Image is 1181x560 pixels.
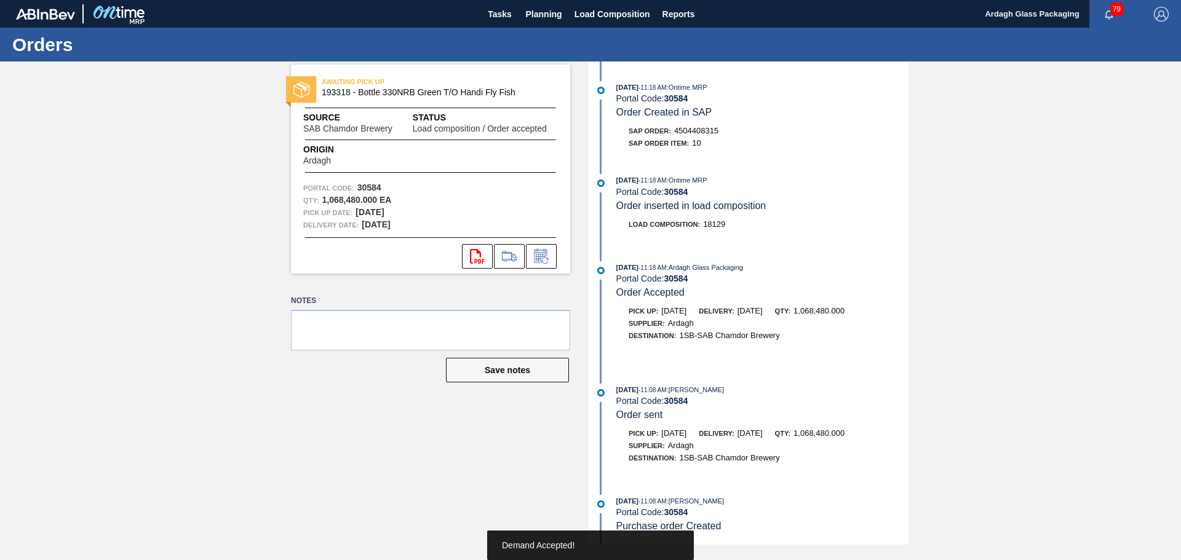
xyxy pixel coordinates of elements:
[293,82,309,98] img: status
[303,111,413,124] span: Source
[303,124,392,133] span: SAB Chamdor Brewery
[616,386,638,393] span: [DATE]
[668,441,694,450] span: Ardagh
[629,332,676,339] span: Destination:
[487,7,514,22] span: Tasks
[667,176,707,184] span: : Ontime MRP
[597,87,605,94] img: atual
[1110,2,1123,16] span: 79
[692,138,701,148] span: 10
[616,93,909,103] div: Portal Code:
[303,143,362,156] span: Origin
[575,7,650,22] span: Load Composition
[667,386,725,393] span: : [PERSON_NAME]
[664,187,688,197] strong: 30584
[793,428,845,438] span: 1,068,480.000
[638,177,667,184] span: - 11:18 AM
[661,428,686,438] span: [DATE]
[679,453,779,462] span: 1SB-SAB Chamdor Brewery
[775,307,790,315] span: Qty:
[446,358,569,382] button: Save notes
[638,387,667,393] span: - 11:08 AM
[699,430,734,437] span: Delivery:
[629,127,671,135] span: SAP Order:
[291,292,570,310] label: Notes
[616,396,909,406] div: Portal Code:
[629,221,700,228] span: Load Composition :
[616,200,766,211] span: Order inserted in load composition
[303,219,359,231] span: Delivery Date:
[638,84,667,91] span: - 11:18 AM
[638,264,667,271] span: - 11:18 AM
[413,124,547,133] span: Load composition / Order accepted
[738,428,763,438] span: [DATE]
[597,389,605,396] img: atual
[616,264,638,271] span: [DATE]
[322,88,545,97] span: 193318 - Bottle 330NRB Green T/O Handi Fly Fish
[679,331,779,340] span: 1SB-SAB Chamdor Brewery
[667,84,707,91] span: : Ontime MRP
[738,306,763,315] span: [DATE]
[661,306,686,315] span: [DATE]
[629,430,658,437] span: Pick up:
[1154,7,1169,22] img: Logout
[616,107,712,117] span: Order Created in SAP
[616,497,638,505] span: [DATE]
[638,498,667,505] span: - 11:08 AM
[413,111,558,124] span: Status
[629,320,665,327] span: Supplier:
[616,274,909,283] div: Portal Code:
[526,244,557,269] div: Inform order change
[629,454,676,462] span: Destination:
[356,207,384,217] strong: [DATE]
[664,274,688,283] strong: 30584
[357,183,381,192] strong: 30584
[526,7,562,22] span: Planning
[629,140,689,147] span: SAP Order Item:
[303,156,331,165] span: Ardagh
[303,182,354,194] span: Portal Code:
[322,195,391,205] strong: 1,068,480.000 EA
[703,219,725,229] span: 18129
[303,194,319,207] span: Qty :
[668,318,694,328] span: Ardagh
[1089,6,1129,23] button: Notifications
[793,306,845,315] span: 1,068,480.000
[775,430,790,437] span: Qty:
[494,244,525,269] div: Go to Load Composition
[616,176,638,184] span: [DATE]
[664,396,688,406] strong: 30584
[664,507,688,517] strong: 30584
[597,267,605,274] img: atual
[616,287,685,298] span: Order Accepted
[616,409,663,420] span: Order sent
[16,9,75,20] img: TNhmsLtSVTkK8tSr43FrP2fwEKptu5GPRR3wAAAABJRU5ErkJggg==
[597,179,605,187] img: atual
[303,207,352,219] span: Pick up Date:
[662,7,695,22] span: Reports
[629,307,658,315] span: Pick up:
[674,126,718,135] span: 4504408315
[616,84,638,91] span: [DATE]
[667,497,725,505] span: : [PERSON_NAME]
[362,219,390,229] strong: [DATE]
[12,37,231,52] h1: Orders
[616,187,909,197] div: Portal Code:
[322,76,494,88] span: AWAITING PICK UP
[462,244,493,269] div: Open PDF file
[667,264,743,271] span: : Ardagh Glass Packaging
[616,507,909,517] div: Portal Code:
[699,307,734,315] span: Delivery:
[597,500,605,508] img: atual
[502,540,575,550] span: Demand Accepted!
[616,521,722,531] span: Purchase order Created
[629,442,665,449] span: Supplier:
[664,93,688,103] strong: 30584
